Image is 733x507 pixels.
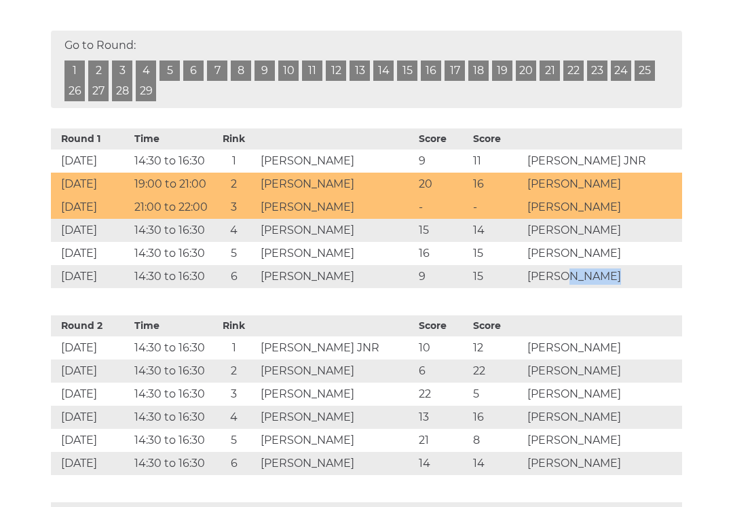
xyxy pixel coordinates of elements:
a: 22 [563,61,584,82]
td: 1 [211,337,257,360]
td: 14:30 to 16:30 [131,360,211,383]
td: [PERSON_NAME] [524,406,682,430]
a: 11 [302,61,322,82]
td: 13 [415,406,470,430]
td: [PERSON_NAME] [524,220,682,243]
td: [PERSON_NAME] [524,430,682,453]
td: 14:30 to 16:30 [131,266,211,289]
td: 5 [211,430,257,453]
th: Rink [211,129,257,150]
td: - [470,196,524,220]
td: 11 [470,150,524,173]
td: 14:30 to 16:30 [131,383,211,406]
a: 5 [159,61,180,82]
td: [PERSON_NAME] [257,150,415,173]
td: 16 [470,406,524,430]
a: 13 [350,61,370,82]
td: [PERSON_NAME] [257,173,415,196]
td: 16 [415,243,470,266]
td: [PERSON_NAME] [524,173,682,196]
td: 14:30 to 16:30 [131,150,211,173]
a: 19 [492,61,512,82]
td: [DATE] [51,150,131,173]
td: [DATE] [51,266,131,289]
td: 14 [470,220,524,243]
td: 15 [470,266,524,289]
td: 2 [211,173,257,196]
td: 21:00 to 22:00 [131,196,211,220]
a: 9 [255,61,275,82]
td: - [415,196,470,220]
td: 20 [415,173,470,196]
td: 16 [470,173,524,196]
td: [PERSON_NAME] [524,383,682,406]
td: 14:30 to 16:30 [131,337,211,360]
td: 14:30 to 16:30 [131,406,211,430]
td: 15 [470,243,524,266]
td: [PERSON_NAME] [257,220,415,243]
th: Score [470,129,524,150]
a: 21 [540,61,560,82]
td: [DATE] [51,383,131,406]
th: Time [131,129,211,150]
a: 3 [112,61,132,82]
td: [PERSON_NAME] JNR [524,150,682,173]
td: 5 [470,383,524,406]
td: 14 [470,453,524,476]
td: 22 [470,360,524,383]
td: 2 [211,360,257,383]
td: 6 [415,360,470,383]
td: [PERSON_NAME] [524,453,682,476]
a: 6 [183,61,204,82]
td: 1 [211,150,257,173]
td: 3 [211,383,257,406]
a: 17 [445,61,465,82]
td: 6 [211,453,257,476]
td: 15 [415,220,470,243]
a: 28 [112,82,132,102]
a: 1 [64,61,85,82]
a: 29 [136,82,156,102]
td: 3 [211,196,257,220]
td: [PERSON_NAME] [257,196,415,220]
td: 19:00 to 21:00 [131,173,211,196]
th: Score [415,316,470,337]
td: [PERSON_NAME] [257,266,415,289]
a: 8 [231,61,251,82]
td: [PERSON_NAME] [524,360,682,383]
td: 12 [470,337,524,360]
a: 16 [421,61,441,82]
td: [PERSON_NAME] [524,196,682,220]
td: 5 [211,243,257,266]
td: [PERSON_NAME] JNR [257,337,415,360]
td: [PERSON_NAME] [257,406,415,430]
td: 22 [415,383,470,406]
td: [PERSON_NAME] [524,337,682,360]
td: 6 [211,266,257,289]
td: [DATE] [51,360,131,383]
td: [PERSON_NAME] [524,266,682,289]
th: Time [131,316,211,337]
a: 23 [587,61,607,82]
a: 4 [136,61,156,82]
th: Score [470,316,524,337]
td: 4 [211,220,257,243]
a: 20 [516,61,536,82]
a: 7 [207,61,227,82]
td: 14 [415,453,470,476]
a: 12 [326,61,346,82]
a: 25 [635,61,655,82]
td: [PERSON_NAME] [257,453,415,476]
a: 26 [64,82,85,102]
td: 14:30 to 16:30 [131,453,211,476]
td: [PERSON_NAME] [257,360,415,383]
td: [PERSON_NAME] [257,383,415,406]
td: [PERSON_NAME] [257,243,415,266]
th: Rink [211,316,257,337]
td: 14:30 to 16:30 [131,243,211,266]
td: [DATE] [51,453,131,476]
th: Score [415,129,470,150]
a: 10 [278,61,299,82]
td: [PERSON_NAME] [257,430,415,453]
a: 24 [611,61,631,82]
